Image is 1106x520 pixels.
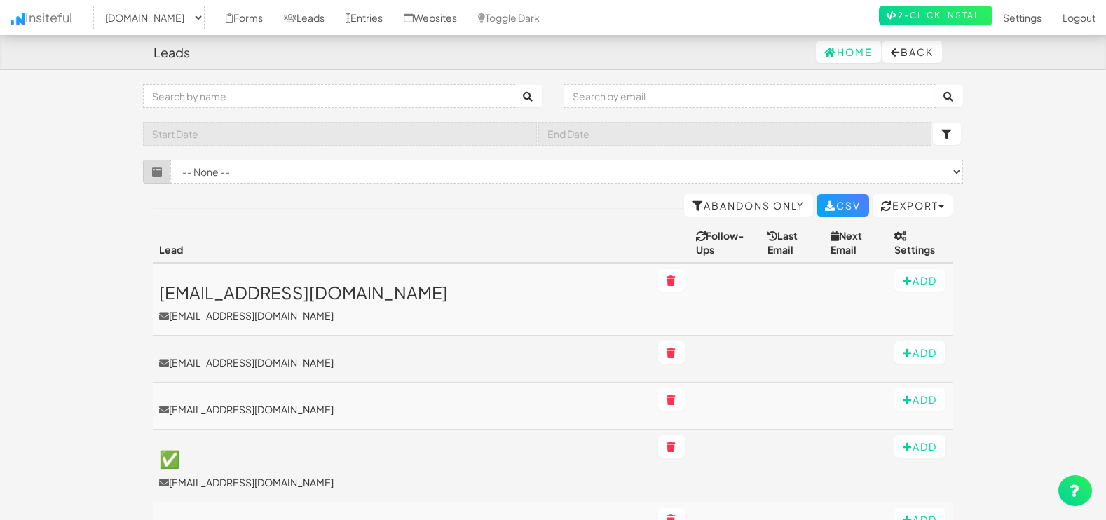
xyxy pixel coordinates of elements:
[153,223,653,263] th: Lead
[159,449,647,467] h3: ✅
[816,41,881,63] a: Home
[894,341,945,364] button: Add
[894,388,945,411] button: Add
[690,223,762,263] th: Follow-Ups
[817,194,869,217] a: CSV
[159,355,647,369] a: [EMAIL_ADDRESS][DOMAIN_NAME]
[882,41,942,63] button: Back
[762,223,824,263] th: Last Email
[879,6,992,25] a: 2-Click Install
[564,84,936,108] input: Search by email
[143,84,515,108] input: Search by name
[159,283,647,322] a: [EMAIL_ADDRESS][DOMAIN_NAME][EMAIL_ADDRESS][DOMAIN_NAME]
[153,46,190,60] h4: Leads
[159,308,647,322] p: [EMAIL_ADDRESS][DOMAIN_NAME]
[825,223,889,263] th: Next Email
[159,475,647,489] p: [EMAIL_ADDRESS][DOMAIN_NAME]
[684,194,813,217] a: Abandons Only
[159,449,647,488] a: ✅[EMAIL_ADDRESS][DOMAIN_NAME]
[143,122,537,146] input: Start Date
[873,194,953,217] button: Export
[889,223,953,263] th: Settings
[894,435,945,458] button: Add
[538,122,932,146] input: End Date
[894,269,945,292] button: Add
[159,402,647,416] a: [EMAIL_ADDRESS][DOMAIN_NAME]
[11,13,25,25] img: icon.png
[159,283,647,301] h3: [EMAIL_ADDRESS][DOMAIN_NAME]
